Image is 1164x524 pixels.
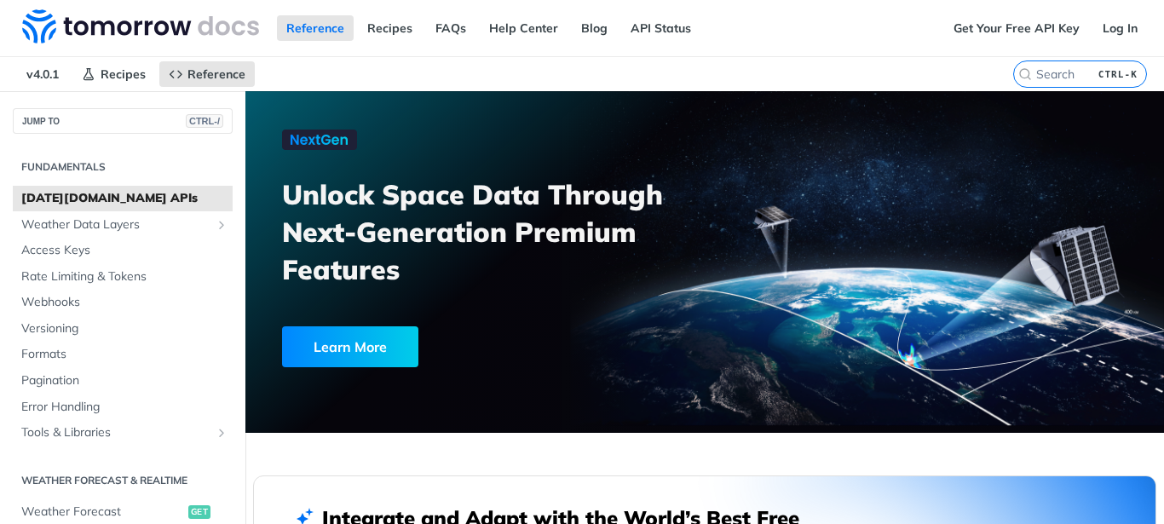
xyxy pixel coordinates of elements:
[944,15,1089,41] a: Get Your Free API Key
[21,424,210,441] span: Tools & Libraries
[21,346,228,363] span: Formats
[13,420,233,446] a: Tools & LibrariesShow subpages for Tools & Libraries
[358,15,422,41] a: Recipes
[13,342,233,367] a: Formats
[13,264,233,290] a: Rate Limiting & Tokens
[21,320,228,337] span: Versioning
[282,176,723,288] h3: Unlock Space Data Through Next-Generation Premium Features
[426,15,475,41] a: FAQs
[13,186,233,211] a: [DATE][DOMAIN_NAME] APIs
[21,294,228,311] span: Webhooks
[13,159,233,175] h2: Fundamentals
[1018,67,1032,81] svg: Search
[21,399,228,416] span: Error Handling
[1094,66,1142,83] kbd: CTRL-K
[101,66,146,82] span: Recipes
[621,15,700,41] a: API Status
[13,473,233,488] h2: Weather Forecast & realtime
[21,504,184,521] span: Weather Forecast
[1093,15,1147,41] a: Log In
[72,61,155,87] a: Recipes
[13,238,233,263] a: Access Keys
[17,61,68,87] span: v4.0.1
[572,15,617,41] a: Blog
[21,216,210,233] span: Weather Data Layers
[215,426,228,440] button: Show subpages for Tools & Libraries
[186,114,223,128] span: CTRL-/
[13,316,233,342] a: Versioning
[21,242,228,259] span: Access Keys
[480,15,568,41] a: Help Center
[13,290,233,315] a: Webhooks
[188,505,210,519] span: get
[282,130,357,150] img: NextGen
[21,372,228,389] span: Pagination
[13,212,233,238] a: Weather Data LayersShow subpages for Weather Data Layers
[13,368,233,394] a: Pagination
[21,268,228,285] span: Rate Limiting & Tokens
[215,218,228,232] button: Show subpages for Weather Data Layers
[277,15,354,41] a: Reference
[159,61,255,87] a: Reference
[282,326,635,367] a: Learn More
[13,394,233,420] a: Error Handling
[22,9,259,43] img: Tomorrow.io Weather API Docs
[187,66,245,82] span: Reference
[21,190,228,207] span: [DATE][DOMAIN_NAME] APIs
[282,326,418,367] div: Learn More
[13,108,233,134] button: JUMP TOCTRL-/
